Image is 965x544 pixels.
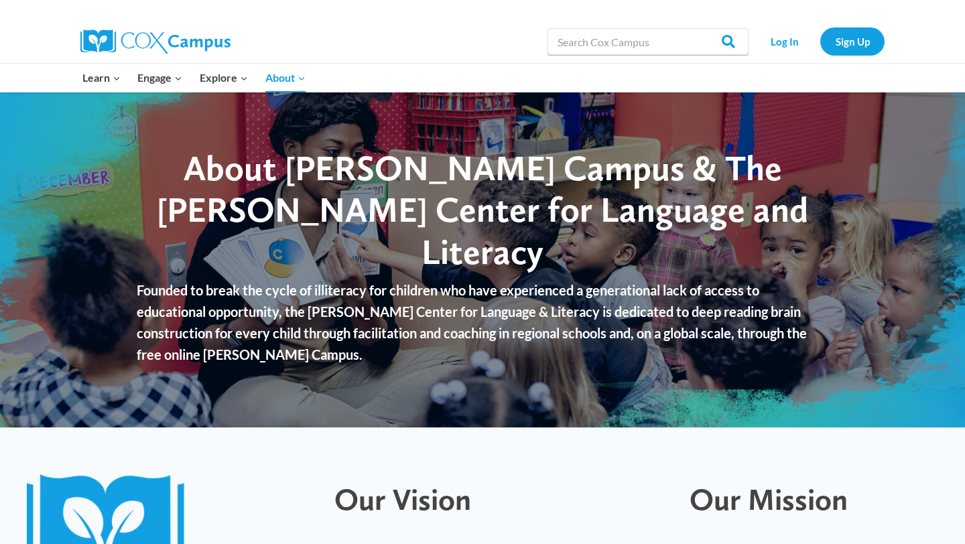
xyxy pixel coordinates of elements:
span: Engage [137,69,182,86]
span: Explore [200,69,248,86]
span: About [265,69,306,86]
nav: Primary Navigation [74,64,314,92]
p: Founded to break the cycle of illiteracy for children who have experienced a generational lack of... [137,279,828,365]
span: Our Vision [334,481,471,517]
a: Log In [755,27,814,55]
a: Sign Up [820,27,885,55]
span: Our Mission [690,481,848,517]
nav: Secondary Navigation [755,27,885,55]
span: About [PERSON_NAME] Campus & The [PERSON_NAME] Center for Language and Literacy [157,147,808,273]
span: Learn [82,69,121,86]
input: Search Cox Campus [548,28,749,55]
img: Cox Campus [80,29,231,54]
